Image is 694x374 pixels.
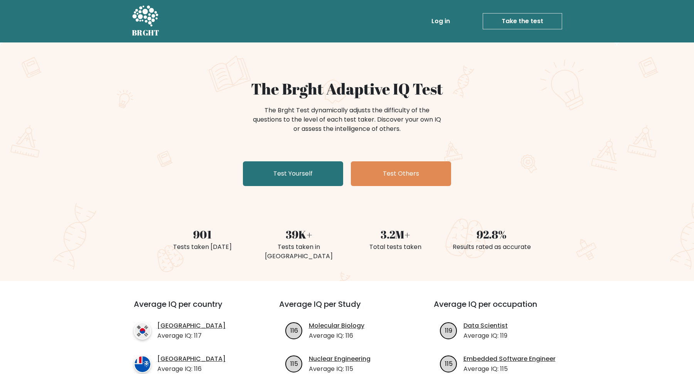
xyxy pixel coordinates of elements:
[434,300,570,318] h3: Average IQ per occupation
[352,242,439,252] div: Total tests taken
[445,359,452,368] text: 115
[352,226,439,242] div: 3.2M+
[309,354,371,364] a: Nuclear Engineering
[251,106,443,134] div: The Brght Test dynamically adjusts the difficulty of the questions to the level of each test take...
[157,331,226,340] p: Average IQ: 117
[309,331,364,340] p: Average IQ: 116
[309,364,371,374] p: Average IQ: 115
[159,80,535,98] h1: The Brght Adaptive IQ Test
[157,364,226,374] p: Average IQ: 116
[309,321,364,330] a: Molecular Biology
[290,359,298,368] text: 115
[255,226,342,242] div: 39K+
[448,226,535,242] div: 92.8%
[463,321,508,330] a: Data Scientist
[157,354,226,364] a: [GEOGRAPHIC_DATA]
[448,242,535,252] div: Results rated as accurate
[483,13,562,29] a: Take the test
[132,28,160,37] h5: BRGHT
[159,242,246,252] div: Tests taken [DATE]
[159,226,246,242] div: 901
[463,364,556,374] p: Average IQ: 115
[463,331,508,340] p: Average IQ: 119
[134,355,151,373] img: country
[428,14,453,29] a: Log in
[157,321,226,330] a: [GEOGRAPHIC_DATA]
[279,300,415,318] h3: Average IQ per Study
[463,354,556,364] a: Embedded Software Engineer
[351,161,451,186] a: Test Others
[132,3,160,39] a: BRGHT
[134,322,151,340] img: country
[445,326,452,335] text: 119
[290,326,298,335] text: 116
[255,242,342,261] div: Tests taken in [GEOGRAPHIC_DATA]
[134,300,251,318] h3: Average IQ per country
[243,161,343,186] a: Test Yourself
